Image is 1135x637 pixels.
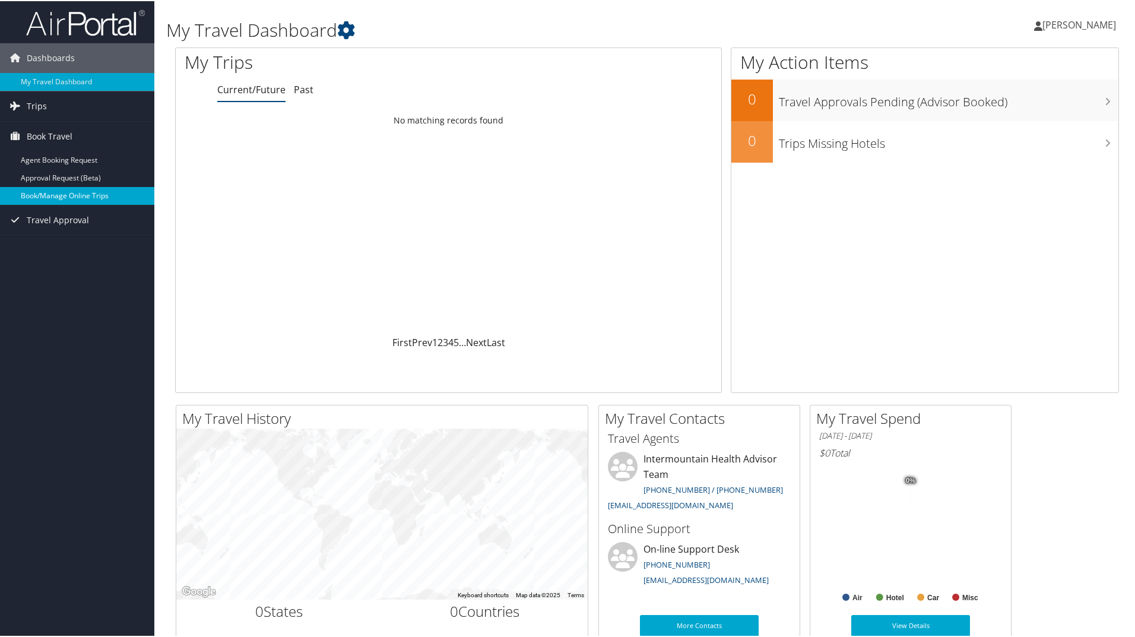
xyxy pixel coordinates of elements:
a: [EMAIL_ADDRESS][DOMAIN_NAME] [643,573,769,584]
span: Map data ©2025 [516,591,560,597]
text: Misc [962,592,978,601]
a: 5 [454,335,459,348]
text: Car [927,592,939,601]
a: Past [294,82,313,95]
img: Google [179,583,218,598]
h2: Countries [391,600,579,620]
span: [PERSON_NAME] [1042,17,1116,30]
h2: States [185,600,373,620]
a: Last [487,335,505,348]
h1: My Travel Dashboard [166,17,807,42]
tspan: 0% [906,476,915,483]
span: Trips [27,90,47,120]
span: 0 [450,600,458,620]
img: airportal-logo.png [26,8,145,36]
a: Current/Future [217,82,286,95]
h3: Travel Approvals Pending (Advisor Booked) [779,87,1118,109]
span: … [459,335,466,348]
a: First [392,335,412,348]
a: View Details [851,614,970,635]
span: Book Travel [27,121,72,150]
h2: 0 [731,129,773,150]
span: Travel Approval [27,204,89,234]
a: Terms (opens in new tab) [567,591,584,597]
h6: Total [819,445,1002,458]
h6: [DATE] - [DATE] [819,429,1002,440]
h3: Online Support [608,519,791,536]
button: Keyboard shortcuts [458,590,509,598]
a: Prev [412,335,432,348]
a: Next [466,335,487,348]
span: $0 [819,445,830,458]
a: 4 [448,335,454,348]
a: [EMAIL_ADDRESS][DOMAIN_NAME] [608,499,733,509]
a: 2 [437,335,443,348]
a: 3 [443,335,448,348]
text: Air [852,592,863,601]
a: Open this area in Google Maps (opens a new window) [179,583,218,598]
a: More Contacts [640,614,759,635]
h1: My Trips [185,49,485,74]
h1: My Action Items [731,49,1118,74]
span: Dashboards [27,42,75,72]
h2: My Travel Contacts [605,407,800,427]
span: 0 [255,600,264,620]
li: On-line Support Desk [602,541,797,590]
h2: 0 [731,88,773,108]
text: Hotel [886,592,904,601]
h2: My Travel History [182,407,588,427]
h3: Travel Agents [608,429,791,446]
li: Intermountain Health Advisor Team [602,451,797,514]
a: [PHONE_NUMBER] [643,558,710,569]
a: 0Travel Approvals Pending (Advisor Booked) [731,78,1118,120]
td: No matching records found [176,109,721,130]
a: 1 [432,335,437,348]
h3: Trips Missing Hotels [779,128,1118,151]
h2: My Travel Spend [816,407,1011,427]
a: 0Trips Missing Hotels [731,120,1118,161]
a: [PERSON_NAME] [1034,6,1128,42]
a: [PHONE_NUMBER] / [PHONE_NUMBER] [643,483,783,494]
